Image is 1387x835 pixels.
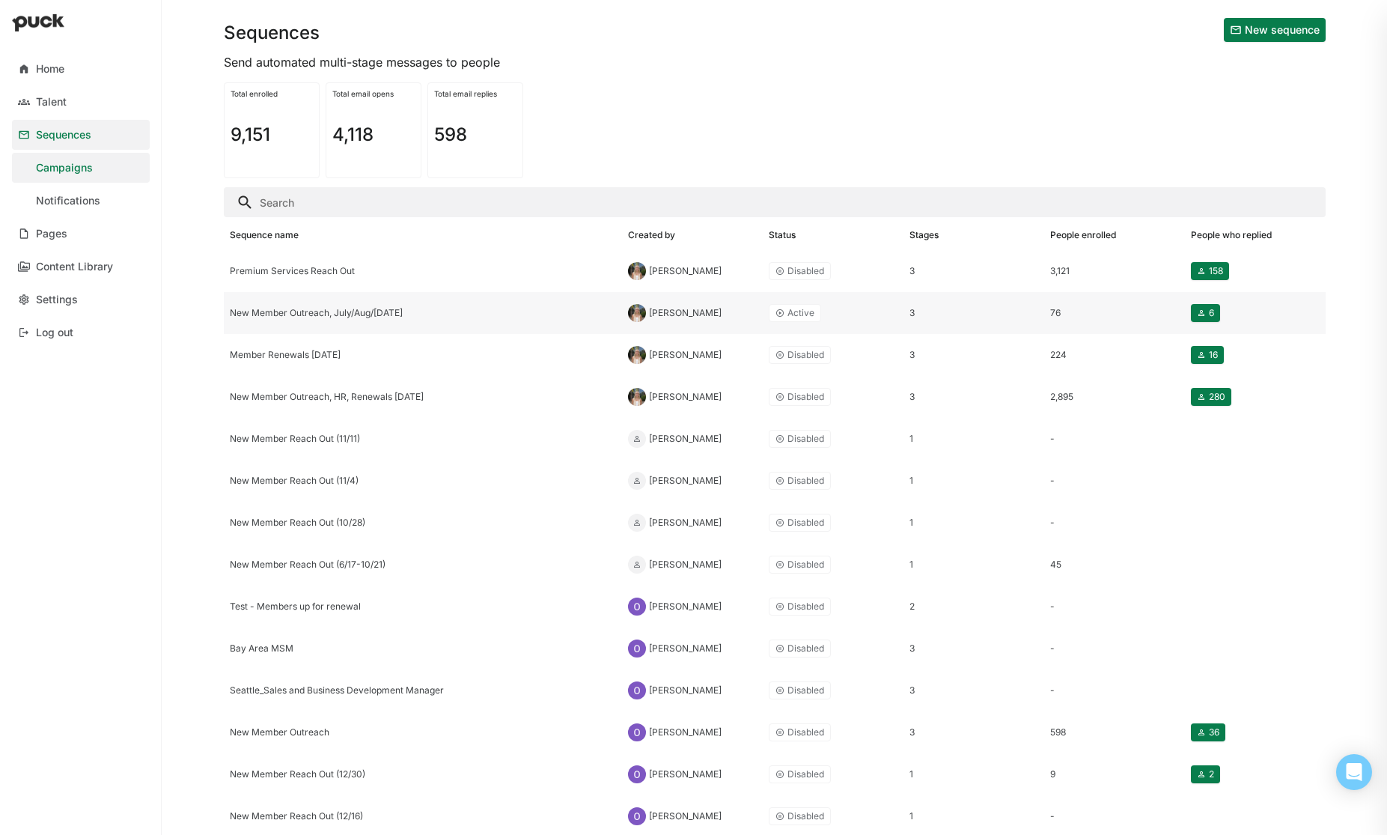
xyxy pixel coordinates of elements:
h1: Sequences [224,24,320,42]
div: [PERSON_NAME] [649,434,722,444]
div: 3,121 [1050,266,1179,276]
div: New Member Reach Out (12/30) [230,769,616,780]
div: Disabled [787,811,824,822]
div: [PERSON_NAME] [649,727,722,738]
a: Campaigns [12,153,150,183]
div: 2 [909,601,1038,612]
div: Disabled [787,769,824,780]
div: 2 [1209,769,1214,780]
div: 158 [1209,266,1223,276]
div: Total email opens [332,89,415,98]
div: People who replied [1191,230,1272,240]
div: 1 [909,769,1038,780]
div: [PERSON_NAME] [649,517,722,528]
div: Disabled [787,685,824,696]
div: New Member Outreach, July/Aug/[DATE] [230,308,616,318]
a: Sequences [12,120,150,150]
div: [PERSON_NAME] [649,308,722,318]
div: 3 [909,266,1038,276]
div: [PERSON_NAME] [649,392,722,402]
h1: 598 [434,126,467,144]
div: 3 [909,685,1038,696]
a: Content Library [12,252,150,282]
div: 36 [1209,727,1219,738]
div: New Member Reach Out (10/28) [230,517,616,528]
div: 3 [909,392,1038,402]
div: Pages [36,228,67,240]
div: Settings [36,294,78,306]
div: Active [787,308,814,318]
div: Disabled [787,350,824,360]
div: Campaigns [36,162,93,174]
div: Bay Area MSM [230,643,616,654]
div: 9 [1050,769,1179,780]
div: Disabled [787,559,824,570]
div: New Member Outreach [230,727,616,738]
div: Seattle_Sales and Business Development Manager [230,685,616,696]
div: [PERSON_NAME] [649,811,722,822]
div: [PERSON_NAME] [649,476,722,486]
div: 6 [1209,308,1214,318]
div: Total enrolled [231,89,313,98]
div: 2,895 [1050,392,1179,402]
div: [PERSON_NAME] [649,601,722,612]
div: Total email replies [434,89,516,98]
div: Disabled [787,476,824,486]
div: Disabled [787,643,824,654]
div: 1 [909,811,1038,822]
div: Member Renewals [DATE] [230,350,616,360]
div: 3 [909,643,1038,654]
div: 1 [909,476,1038,486]
div: - [1050,643,1179,654]
div: - [1050,685,1179,696]
div: - [1050,601,1179,612]
a: Talent [12,87,150,117]
div: People enrolled [1050,230,1116,240]
div: [PERSON_NAME] [649,685,722,696]
h1: 4,118 [332,126,374,144]
div: 3 [909,727,1038,738]
a: Notifications [12,186,150,216]
div: 1 [909,559,1038,570]
div: Premium Services Reach Out [230,266,616,276]
div: Disabled [787,392,824,402]
div: 45 [1050,559,1179,570]
div: Test - Members up for renewal [230,601,616,612]
div: - [1050,517,1179,528]
div: [PERSON_NAME] [649,350,722,360]
h1: 9,151 [231,126,270,144]
div: [PERSON_NAME] [649,769,722,780]
div: New Member Reach Out (6/17-10/21) [230,559,616,570]
div: 598 [1050,727,1179,738]
div: Status [769,230,796,240]
div: New Member Reach Out (12/16) [230,811,616,822]
div: New Member Outreach, HR, Renewals [DATE] [230,392,616,402]
div: - [1050,434,1179,444]
div: 3 [909,350,1038,360]
div: 3 [909,308,1038,318]
div: Content Library [36,261,113,273]
input: Search [224,187,1326,217]
div: 1 [909,434,1038,444]
div: Disabled [787,517,824,528]
div: Disabled [787,434,824,444]
div: Sequence name [230,230,299,240]
a: Settings [12,285,150,315]
div: Talent [36,96,67,109]
div: - [1050,811,1179,822]
div: Disabled [787,266,824,276]
div: New Member Reach Out (11/4) [230,476,616,486]
div: Disabled [787,727,824,738]
div: 16 [1209,350,1218,360]
div: 280 [1209,392,1225,402]
div: [PERSON_NAME] [649,559,722,570]
div: 224 [1050,350,1179,360]
div: Sequences [36,129,91,142]
div: Send automated multi-stage messages to people [224,54,1326,70]
div: Stages [909,230,939,240]
div: 1 [909,517,1038,528]
div: Open Intercom Messenger [1336,754,1372,790]
div: 76 [1050,308,1179,318]
a: Pages [12,219,150,249]
div: Created by [628,230,675,240]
